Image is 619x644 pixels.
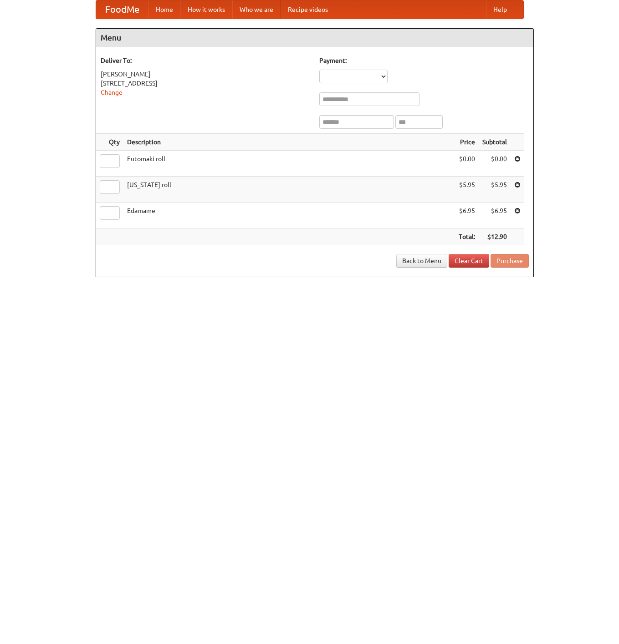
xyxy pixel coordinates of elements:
[96,134,123,151] th: Qty
[479,151,511,177] td: $0.00
[281,0,335,19] a: Recipe videos
[449,254,489,268] a: Clear Cart
[396,254,447,268] a: Back to Menu
[455,134,479,151] th: Price
[479,177,511,203] td: $5.95
[455,228,479,245] th: Total:
[123,134,455,151] th: Description
[96,0,148,19] a: FoodMe
[232,0,281,19] a: Who we are
[123,177,455,203] td: [US_STATE] roll
[101,70,310,79] div: [PERSON_NAME]
[479,203,511,228] td: $6.95
[96,29,533,47] h4: Menu
[101,56,310,65] h5: Deliver To:
[101,89,123,96] a: Change
[486,0,514,19] a: Help
[491,254,529,268] button: Purchase
[148,0,180,19] a: Home
[319,56,529,65] h5: Payment:
[101,79,310,88] div: [STREET_ADDRESS]
[123,151,455,177] td: Futomaki roll
[479,134,511,151] th: Subtotal
[455,203,479,228] td: $6.95
[455,177,479,203] td: $5.95
[479,228,511,245] th: $12.90
[180,0,232,19] a: How it works
[123,203,455,228] td: Edamame
[455,151,479,177] td: $0.00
